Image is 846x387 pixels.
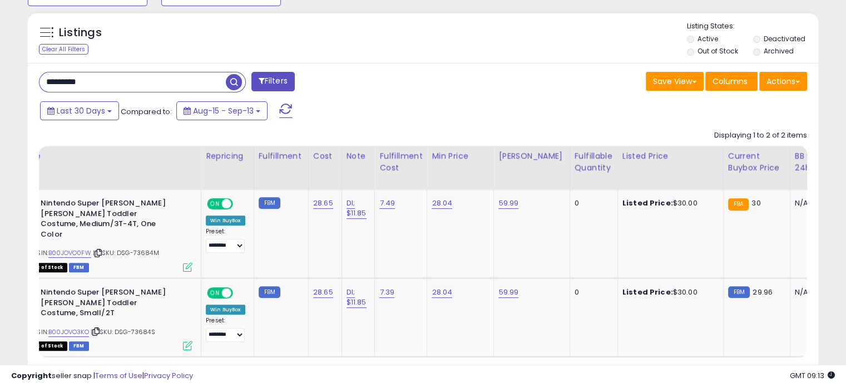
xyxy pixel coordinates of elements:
button: Actions [759,72,807,91]
span: FBM [69,341,89,351]
b: Nintendo Super [PERSON_NAME] [PERSON_NAME] Toddler Costume, Medium/3T-4T, One Color [41,198,176,242]
a: 7.49 [379,198,395,209]
a: 28.65 [313,287,333,298]
a: 7.39 [379,287,394,298]
div: Cost [313,150,337,162]
div: Preset: [206,317,245,342]
a: 28.04 [432,287,452,298]
a: 59.99 [498,198,518,209]
div: Note [347,150,370,162]
div: [PERSON_NAME] [498,150,565,162]
span: ON [208,199,222,209]
small: FBM [728,286,750,298]
a: B00JOVO3KO [48,327,89,337]
p: Listing States: [687,21,818,32]
span: Last 30 Days [57,105,105,116]
span: Aug-15 - Sep-13 [193,105,254,116]
a: B00JOVO0FW [48,248,91,258]
small: FBA [728,198,749,210]
b: Nintendo Super [PERSON_NAME] [PERSON_NAME] Toddler Costume, Small/2T [41,287,176,321]
button: Aug-15 - Sep-13 [176,101,268,120]
div: Win BuyBox [206,215,245,226]
strong: Copyright [11,370,52,381]
span: FBM [69,263,89,272]
span: Columns [713,76,748,87]
button: Save View [646,72,704,91]
label: Active [697,34,718,43]
div: $30.00 [622,198,715,208]
div: Repricing [206,150,249,162]
div: 0 [575,198,609,208]
span: Compared to: [121,106,172,117]
label: Out of Stock [697,46,738,56]
div: Win BuyBox [206,305,245,315]
span: | SKU: DSG-73684M [93,248,159,257]
button: Filters [251,72,295,91]
span: ON [208,288,222,298]
div: Preset: [206,228,245,253]
div: Title [23,150,196,162]
span: All listings that are currently out of stock and unavailable for purchase on Amazon [26,263,67,272]
b: Listed Price: [622,287,673,297]
button: Columns [705,72,758,91]
div: 0 [575,287,609,297]
span: All listings that are currently out of stock and unavailable for purchase on Amazon [26,341,67,351]
small: FBM [259,286,280,298]
span: OFF [231,288,249,298]
label: Archived [763,46,793,56]
div: Clear All Filters [39,44,88,55]
span: 29.96 [753,287,773,297]
a: 28.04 [432,198,452,209]
a: DI; $11.85 [347,198,367,219]
a: DI; $11.85 [347,287,367,308]
div: $30.00 [622,287,715,297]
div: Fulfillable Quantity [575,150,613,174]
a: Terms of Use [95,370,142,381]
div: Fulfillment Cost [379,150,422,174]
a: 59.99 [498,287,518,298]
div: BB Share 24h. [795,150,835,174]
small: FBM [259,197,280,209]
div: N/A [795,287,832,297]
div: seller snap | | [11,371,193,381]
div: Min Price [432,150,489,162]
label: Deactivated [763,34,805,43]
span: 2025-10-15 09:13 GMT [790,370,835,381]
div: Listed Price [622,150,719,162]
span: 30 [751,198,760,208]
button: Last 30 Days [40,101,119,120]
div: Fulfillment [259,150,304,162]
a: 28.65 [313,198,333,209]
a: Privacy Policy [144,370,193,381]
b: Listed Price: [622,198,673,208]
div: Current Buybox Price [728,150,785,174]
span: | SKU: DSG-73684S [91,327,155,336]
span: OFF [231,199,249,209]
div: N/A [795,198,832,208]
h5: Listings [59,25,102,41]
div: Displaying 1 to 2 of 2 items [714,130,807,141]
